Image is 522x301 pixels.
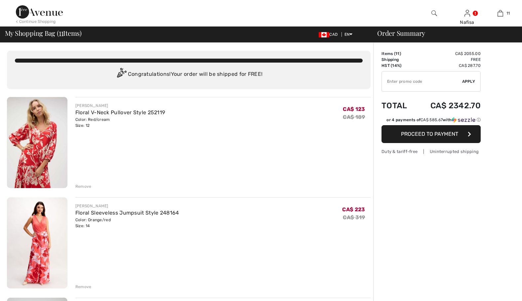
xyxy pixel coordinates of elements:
span: My Shopping Bag ( Items) [5,30,82,36]
img: Sezzle [452,117,475,123]
div: or 4 payments ofCA$ 585.67withSezzle Click to learn more about Sezzle [381,117,481,125]
img: Congratulation2.svg [115,68,128,81]
span: CAD [319,32,340,37]
img: Floral Sleeveless Jumpsuit Style 248164 [7,197,67,288]
img: Floral V-Neck Pullover Style 252119 [7,97,67,188]
td: CA$ 2342.70 [415,94,481,117]
div: or 4 payments of with [386,117,481,123]
span: 11 [506,10,510,16]
div: Order Summary [369,30,518,36]
a: 11 [484,9,516,17]
div: < Continue Shopping [16,19,56,25]
img: My Info [464,9,470,17]
div: Nafisa [451,19,483,26]
span: Proceed to Payment [401,131,458,137]
span: EN [344,32,353,37]
div: Remove [75,284,92,290]
a: Sign In [464,10,470,16]
td: CA$ 2055.00 [415,51,481,57]
img: 1ère Avenue [16,5,63,19]
td: Total [381,94,415,117]
div: [PERSON_NAME] [75,103,165,109]
span: CA$ 223 [342,206,365,213]
div: Congratulations! Your order will be shipped for FREE! [15,68,363,81]
a: Floral V-Neck Pullover Style 252119 [75,109,165,116]
input: Promo code [382,72,462,91]
span: CA$ 123 [343,106,365,112]
s: CA$ 189 [343,114,365,120]
div: Color: Red/cream Size: 12 [75,117,165,128]
td: HST (14%) [381,63,415,69]
div: Remove [75,183,92,189]
a: Floral Sleeveless Jumpsuit Style 248164 [75,210,179,216]
td: Free [415,57,481,63]
img: Canadian Dollar [319,32,329,37]
span: 11 [395,51,400,56]
td: Shipping [381,57,415,63]
img: My Bag [498,9,503,17]
img: search the website [431,9,437,17]
span: 11 [59,28,63,37]
td: Items ( ) [381,51,415,57]
span: CA$ 585.67 [421,118,443,122]
span: Apply [462,78,475,84]
s: CA$ 319 [343,214,365,221]
div: Duty & tariff-free | Uninterrupted shipping [381,148,481,155]
button: Proceed to Payment [381,125,481,143]
div: Color: Orange/red Size: 14 [75,217,179,229]
td: CA$ 287.70 [415,63,481,69]
div: [PERSON_NAME] [75,203,179,209]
